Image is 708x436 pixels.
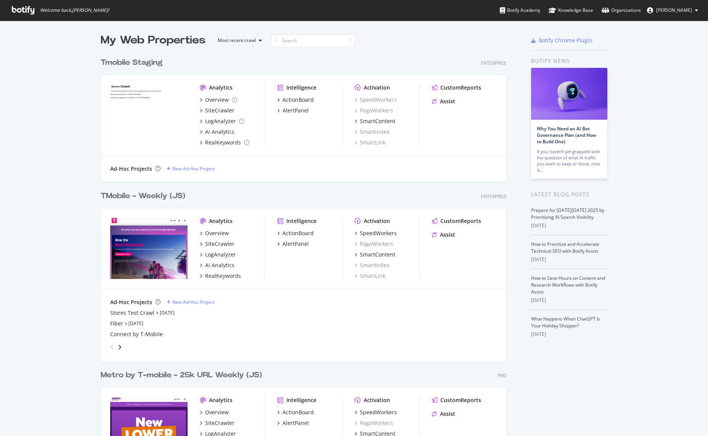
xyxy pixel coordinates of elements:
[360,409,397,416] div: SpeedWorkers
[531,222,608,229] div: [DATE]
[531,190,608,199] div: Latest Blog Posts
[498,372,507,379] div: Pro
[110,217,188,279] img: t-mobile.com
[355,139,385,146] div: SmartLink
[200,419,234,427] a: SiteCrawler
[277,96,314,104] a: ActionBoard
[110,309,154,317] a: Stores Test Crawl
[355,251,395,258] a: SmartContent
[205,261,234,269] div: AI Analytics
[500,6,540,14] div: Botify Academy
[205,251,236,258] div: LogAnalyzer
[101,191,188,202] a: TMobile - Weekly (JS)
[277,409,314,416] a: ActionBoard
[286,396,316,404] div: Intelligence
[205,272,241,280] div: RealKeywords
[172,299,215,305] div: New Ad-Hoc Project
[432,396,481,404] a: CustomReports
[440,84,481,91] div: CustomReports
[283,229,314,237] div: ActionBoard
[481,193,507,200] div: Enterprise
[101,33,205,48] div: My Web Properties
[205,107,234,114] div: SiteCrawler
[218,38,256,43] div: Most recent crawl
[277,419,309,427] a: AlertPanel
[531,241,599,254] a: How to Prioritize and Accelerate Technical SEO with Botify Assist
[117,343,122,351] div: angle-right
[200,107,234,114] a: SiteCrawler
[110,298,152,306] div: Ad-Hoc Projects
[432,84,481,91] a: CustomReports
[271,34,355,47] input: Search
[283,240,309,248] div: AlertPanel
[481,60,507,66] div: Enterprise
[101,57,163,68] div: Tmobile Staging
[200,229,229,237] a: Overview
[101,57,166,68] a: Tmobile Staging
[101,191,185,202] div: TMobile - Weekly (JS)
[355,96,397,104] div: SpeedWorkers
[355,409,397,416] a: SpeedWorkers
[360,117,395,125] div: SmartContent
[200,240,234,248] a: SiteCrawler
[205,240,234,248] div: SiteCrawler
[364,84,390,91] div: Activation
[531,57,608,65] div: Botify news
[110,84,188,146] img: tmobilestaging.com
[286,217,316,225] div: Intelligence
[531,207,604,220] a: Prepare for [DATE][DATE] 2025 by Prioritizing AI Search Visibility
[200,272,241,280] a: RealKeywords
[531,275,605,295] a: How to Save Hours on Content and Research Workflows with Botify Assist
[167,165,215,172] a: New Ad-Hoc Project
[440,410,455,418] div: Assist
[212,34,265,46] button: Most recent crawl
[360,251,395,258] div: SmartContent
[432,410,455,418] a: Assist
[277,229,314,237] a: ActionBoard
[200,128,234,136] a: AI Analytics
[200,117,244,125] a: LogAnalyzer
[355,240,393,248] div: PageWorkers
[205,419,234,427] div: SiteCrawler
[440,217,481,225] div: CustomReports
[432,217,481,225] a: CustomReports
[205,96,229,104] div: Overview
[355,229,397,237] a: SpeedWorkers
[355,272,385,280] div: SmartLink
[432,231,455,239] a: Assist
[355,107,393,114] a: PageWorkers
[205,229,229,237] div: Overview
[531,316,600,329] a: What Happens When ChatGPT Is Your Holiday Shopper?
[537,125,596,145] a: Why You Need an AI Bot Governance Plan (and How to Build One)
[440,98,455,105] div: Assist
[200,251,236,258] a: LogAnalyzer
[101,370,262,381] div: Metro by T-mobile - 25k URL Weekly (JS)
[283,96,314,104] div: ActionBoard
[110,330,163,338] div: Connect by T-Mobile
[531,68,607,120] img: Why You Need an AI Bot Governance Plan (and How to Build One)
[205,409,229,416] div: Overview
[101,370,265,381] a: Metro by T-mobile - 25k URL Weekly (JS)
[355,128,389,136] a: SmartIndex
[205,128,234,136] div: AI Analytics
[172,165,215,172] div: New Ad-Hoc Project
[110,320,123,327] a: Fiber
[128,320,143,327] a: [DATE]
[110,165,152,173] div: Ad-Hoc Projects
[209,84,233,91] div: Analytics
[205,117,236,125] div: LogAnalyzer
[283,409,314,416] div: ActionBoard
[602,6,641,14] div: Organizations
[107,341,117,353] div: angle-left
[355,117,395,125] a: SmartContent
[40,7,109,13] span: Welcome back, [PERSON_NAME] !
[283,107,309,114] div: AlertPanel
[277,240,309,248] a: AlertPanel
[355,261,389,269] a: SmartIndex
[531,37,592,44] a: Botify Chrome Plugin
[531,331,608,338] div: [DATE]
[209,396,233,404] div: Analytics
